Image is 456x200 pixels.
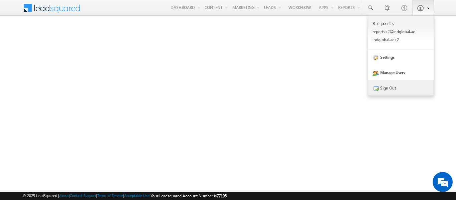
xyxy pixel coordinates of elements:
a: About [59,193,69,198]
a: Settings [368,49,434,65]
span: © 2025 LeadSquared | | | | | [23,193,227,199]
img: d_60004797649_company_0_60004797649 [11,35,28,44]
a: Contact Support [70,193,96,198]
p: Reports [373,20,429,26]
div: Chat with us now [35,35,112,44]
a: Terms of Service [97,193,123,198]
p: indgl obal. ae+2 [373,37,429,42]
div: Minimize live chat window [109,3,126,19]
a: Sign Out [368,80,434,95]
a: Reports reports+2@indglobal.ae indglobal.ae+2 [368,16,434,49]
span: Your Leadsquared Account Number is [151,193,227,198]
span: 77195 [217,193,227,198]
a: Acceptable Use [124,193,150,198]
p: repor ts+2@ indgl obal. ae [373,29,429,34]
em: Start Chat [91,154,121,163]
textarea: Type your message and hit 'Enter' [9,62,122,149]
a: Manage Users [368,65,434,80]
